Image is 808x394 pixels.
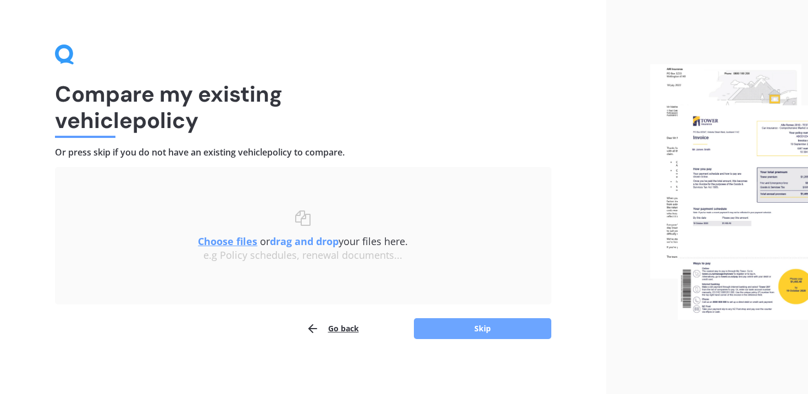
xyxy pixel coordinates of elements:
span: or your files here. [198,235,408,248]
div: e.g Policy schedules, renewal documents... [77,249,529,262]
button: Go back [306,318,359,340]
button: Skip [414,318,551,339]
u: Choose files [198,235,257,248]
b: drag and drop [270,235,339,248]
h4: Or press skip if you do not have an existing vehicle policy to compare. [55,147,551,158]
h1: Compare my existing vehicle policy [55,81,551,134]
